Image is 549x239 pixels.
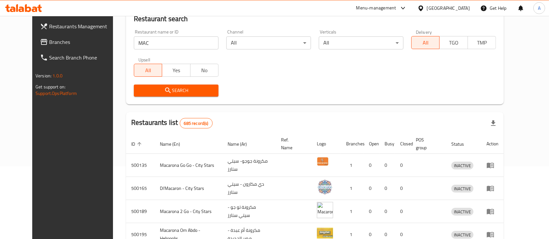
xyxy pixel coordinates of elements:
div: All [226,36,311,49]
td: Macarona Go Go - City Stars [155,154,222,177]
th: Open [364,134,379,154]
div: Menu-management [356,4,396,12]
span: All [137,66,160,75]
span: Status [451,140,472,148]
span: All [414,38,437,47]
div: [GEOGRAPHIC_DATA] [427,5,470,12]
span: A [538,5,541,12]
th: Closed [395,134,411,154]
h2: Restaurants list [131,118,213,128]
button: Search [134,85,218,97]
td: 500135 [126,154,155,177]
th: Logo [312,134,341,154]
td: 0 [395,154,411,177]
div: Menu [486,184,499,192]
span: Version: [35,72,51,80]
span: Name (Ar) [228,140,255,148]
span: Branches [49,38,119,46]
span: Restaurants Management [49,22,119,30]
div: All [319,36,403,49]
button: Yes [162,64,190,77]
td: 0 [395,177,411,200]
span: 685 record(s) [180,120,212,126]
span: ID [131,140,144,148]
td: مكرونة تو جو - سيتي ستارز [222,200,275,223]
img: Macarona 2 Go - City Stars [317,202,333,218]
td: 0 [395,200,411,223]
div: INACTIVE [451,231,473,239]
td: 0 [379,200,395,223]
button: TGO [439,36,468,49]
span: No [193,66,216,75]
div: Export file [486,115,501,131]
td: 0 [379,177,395,200]
span: TGO [442,38,465,47]
a: Support.OpsPlatform [35,89,77,98]
span: INACTIVE [451,162,473,169]
label: Delivery [416,30,432,34]
button: No [190,64,218,77]
span: INACTIVE [451,185,473,193]
span: Get support on: [35,83,65,91]
div: Menu [486,231,499,238]
td: مكرونة جوجو- سيتي ستارز [222,154,275,177]
div: Menu [486,207,499,215]
td: 1 [341,154,364,177]
td: دي مكارون - سيتي ستارز [222,177,275,200]
span: INACTIVE [451,208,473,216]
span: TMP [471,38,493,47]
td: 1 [341,177,364,200]
span: Name (En) [160,140,189,148]
button: All [411,36,440,49]
td: 0 [364,200,379,223]
div: Total records count [180,118,213,128]
th: Busy [379,134,395,154]
a: Search Branch Phone [35,50,124,65]
button: All [134,64,162,77]
span: Ref. Name [281,136,304,152]
a: Branches [35,34,124,50]
td: 0 [364,154,379,177]
img: Di'Macaron - City Stars [317,179,333,195]
a: Restaurants Management [35,19,124,34]
th: Action [481,134,504,154]
span: Search Branch Phone [49,54,119,61]
td: Macarona 2 Go - City Stars [155,200,222,223]
td: 500165 [126,177,155,200]
td: 500189 [126,200,155,223]
label: Upsell [138,57,150,62]
input: Search for restaurant name or ID.. [134,36,218,49]
img: Macarona Go Go - City Stars [317,156,333,172]
span: INACTIVE [451,231,473,239]
td: 0 [379,154,395,177]
span: Yes [165,66,188,75]
div: Menu [486,161,499,169]
span: 1.0.0 [52,72,63,80]
th: Branches [341,134,364,154]
td: Di'Macaron - City Stars [155,177,222,200]
h2: Restaurant search [134,14,496,24]
span: POS group [416,136,438,152]
td: 0 [364,177,379,200]
span: Search [139,86,213,95]
td: 1 [341,200,364,223]
button: TMP [468,36,496,49]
